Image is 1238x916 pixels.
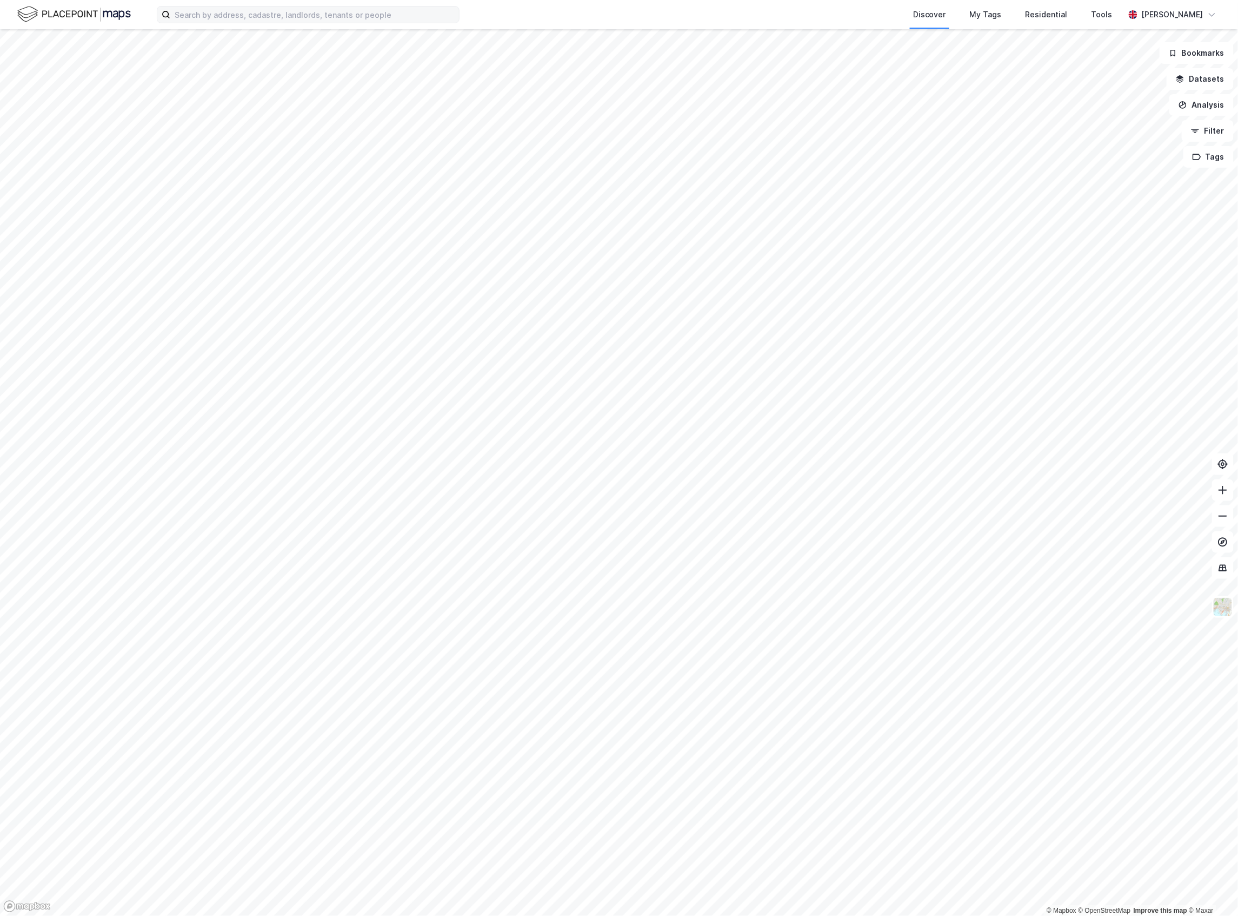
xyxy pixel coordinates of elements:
img: logo.f888ab2527a4732fd821a326f86c7f29.svg [17,5,131,24]
div: Discover [913,8,946,21]
button: Analysis [1169,94,1234,116]
a: OpenStreetMap [1079,907,1131,914]
a: Improve this map [1134,907,1187,914]
button: Bookmarks [1160,42,1234,64]
div: Residential [1026,8,1068,21]
div: [PERSON_NAME] [1142,8,1203,21]
button: Filter [1182,120,1234,142]
div: Tools [1091,8,1113,21]
input: Search by address, cadastre, landlords, tenants or people [170,6,459,23]
iframe: Chat Widget [1184,864,1238,916]
a: Mapbox homepage [3,900,51,913]
div: Kontrollprogram for chat [1184,864,1238,916]
a: Mapbox [1047,907,1076,914]
button: Datasets [1167,68,1234,90]
div: My Tags [970,8,1002,21]
img: Z [1213,597,1233,617]
button: Tags [1183,146,1234,168]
